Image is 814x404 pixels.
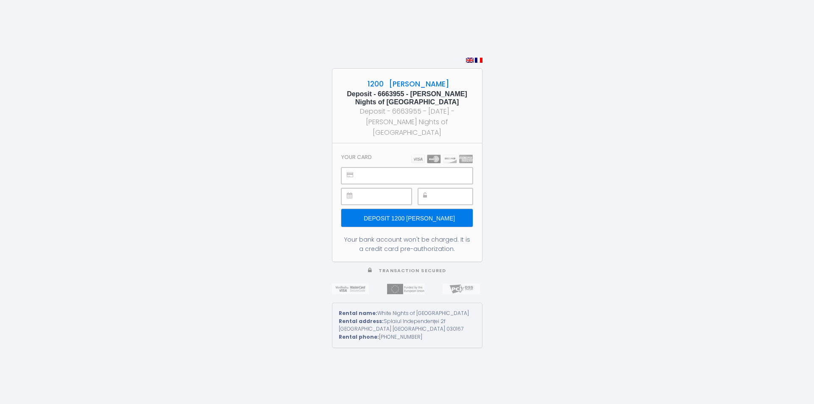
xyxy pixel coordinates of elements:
[339,333,476,341] div: [PHONE_NUMBER]
[360,168,472,184] iframe: Secure payment input frame
[411,155,473,163] img: carts.png
[340,90,474,106] h5: Deposit - 6663955 - [PERSON_NAME] Nights of [GEOGRAPHIC_DATA]
[466,58,474,63] img: en.png
[339,318,384,325] strong: Rental address:
[339,309,476,318] div: White Nights of [GEOGRAPHIC_DATA]
[341,154,372,160] h3: Your card
[475,58,482,63] img: fr.png
[360,189,411,204] iframe: Secure payment input frame
[341,235,472,254] div: Your bank account won't be charged. It is a credit card pre-authorization.
[339,333,379,340] strong: Rental phone:
[437,189,472,204] iframe: Secure payment input frame
[340,106,474,138] div: Deposit - 6663955 - [DATE] - [PERSON_NAME] Nights of [GEOGRAPHIC_DATA]
[365,79,449,89] span: 1200 [PERSON_NAME]
[339,318,476,334] div: Splaiul Independenței 2f [GEOGRAPHIC_DATA] [GEOGRAPHIC_DATA] 030167
[341,209,472,227] input: Deposit 1200 [PERSON_NAME]
[379,267,446,274] span: Transaction secured
[339,309,377,317] strong: Rental name:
